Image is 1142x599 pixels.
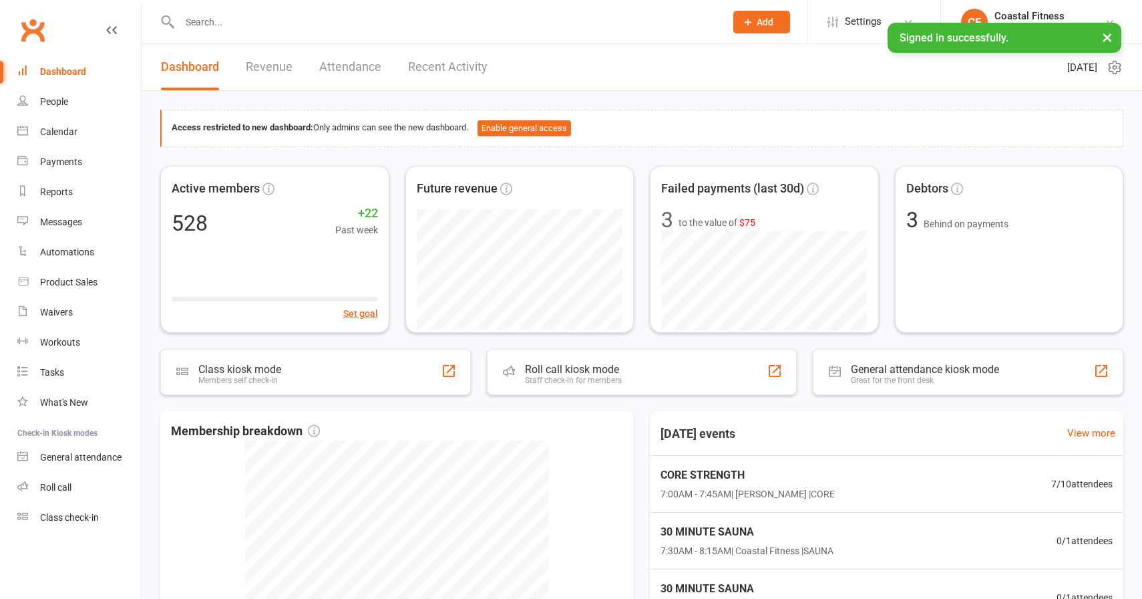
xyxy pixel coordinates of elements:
[906,179,948,199] span: Debtors
[660,487,835,501] span: 7:00AM - 7:45AM | [PERSON_NAME] | CORE
[478,120,571,136] button: Enable general access
[660,580,833,598] span: 30 MINUTE SAUNA
[660,523,833,541] span: 30 MINUTE SAUNA
[17,358,141,388] a: Tasks
[757,17,773,27] span: Add
[16,13,49,47] a: Clubworx
[343,306,378,321] button: Set goal
[172,213,208,234] div: 528
[198,376,281,385] div: Members self check-in
[661,179,804,199] span: Failed payments (last 30d)
[17,503,141,533] a: Class kiosk mode
[40,126,77,137] div: Calendar
[17,473,141,503] a: Roll call
[851,363,999,376] div: General attendance kiosk mode
[17,147,141,177] a: Payments
[1067,425,1115,441] a: View more
[40,217,82,227] div: Messages
[335,223,378,237] span: Past week
[40,512,99,523] div: Class check-in
[40,96,68,107] div: People
[172,122,313,132] strong: Access restricted to new dashboard:
[17,267,141,297] a: Product Sales
[40,452,122,463] div: General attendance
[739,217,755,228] span: $75
[17,87,141,117] a: People
[661,209,673,231] div: 3
[660,467,835,484] span: CORE STRENGTH
[1067,59,1097,76] span: [DATE]
[335,204,378,223] span: +22
[17,443,141,473] a: General attendance kiosk mode
[40,156,82,167] div: Payments
[161,44,219,90] a: Dashboard
[319,44,381,90] a: Attendance
[17,388,141,418] a: What's New
[176,13,716,31] input: Search...
[1051,477,1113,491] span: 7 / 10 attendees
[198,363,281,376] div: Class kiosk mode
[994,10,1105,22] div: Coastal Fitness
[906,207,924,233] span: 3
[961,9,988,35] div: CF
[660,544,833,558] span: 7:30AM - 8:15AM | Coastal Fitness | SAUNA
[994,22,1105,34] div: Coastal Fitness Movement
[17,237,141,267] a: Automations
[525,363,622,376] div: Roll call kiosk mode
[1057,533,1113,548] span: 0 / 1 attendees
[679,215,755,230] span: to the value of
[246,44,293,90] a: Revenue
[40,397,88,408] div: What's New
[417,179,498,199] span: Future revenue
[924,219,1008,229] span: Behind on payments
[40,482,71,493] div: Roll call
[40,66,86,77] div: Dashboard
[845,7,882,37] span: Settings
[17,57,141,87] a: Dashboard
[851,376,999,385] div: Great for the front desk
[40,337,80,348] div: Workouts
[40,367,64,378] div: Tasks
[172,120,1113,136] div: Only admins can see the new dashboard.
[17,328,141,358] a: Workouts
[17,177,141,207] a: Reports
[40,307,73,318] div: Waivers
[40,277,98,287] div: Product Sales
[408,44,488,90] a: Recent Activity
[1095,23,1119,51] button: ×
[17,207,141,237] a: Messages
[40,247,94,257] div: Automations
[172,179,260,199] span: Active members
[17,117,141,147] a: Calendar
[650,422,746,446] h3: [DATE] events
[171,422,320,441] span: Membership breakdown
[17,297,141,328] a: Waivers
[40,187,73,197] div: Reports
[900,31,1008,44] span: Signed in successfully.
[733,11,790,33] button: Add
[525,376,622,385] div: Staff check-in for members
